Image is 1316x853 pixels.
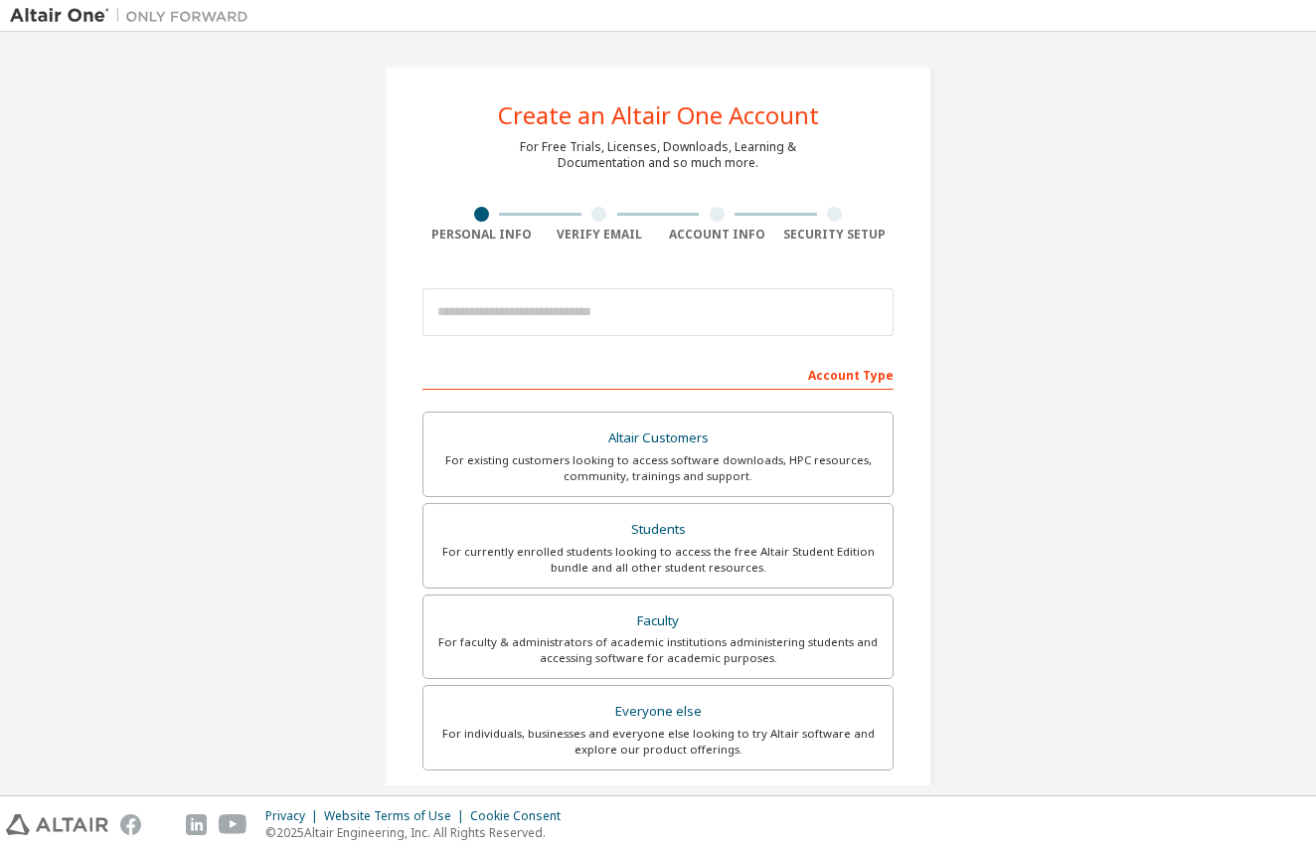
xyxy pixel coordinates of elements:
[435,698,881,726] div: Everyone else
[265,808,324,824] div: Privacy
[435,452,881,484] div: For existing customers looking to access software downloads, HPC resources, community, trainings ...
[520,139,796,171] div: For Free Trials, Licenses, Downloads, Learning & Documentation and so much more.
[10,6,258,26] img: Altair One
[435,425,881,452] div: Altair Customers
[219,814,247,835] img: youtube.svg
[422,358,894,390] div: Account Type
[186,814,207,835] img: linkedin.svg
[120,814,141,835] img: facebook.svg
[435,516,881,544] div: Students
[435,544,881,576] div: For currently enrolled students looking to access the free Altair Student Edition bundle and all ...
[470,808,573,824] div: Cookie Consent
[498,103,819,127] div: Create an Altair One Account
[422,227,541,243] div: Personal Info
[541,227,659,243] div: Verify Email
[324,808,470,824] div: Website Terms of Use
[776,227,895,243] div: Security Setup
[435,726,881,758] div: For individuals, businesses and everyone else looking to try Altair software and explore our prod...
[6,814,108,835] img: altair_logo.svg
[435,634,881,666] div: For faculty & administrators of academic institutions administering students and accessing softwa...
[265,824,573,841] p: © 2025 Altair Engineering, Inc. All Rights Reserved.
[435,607,881,635] div: Faculty
[658,227,776,243] div: Account Info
